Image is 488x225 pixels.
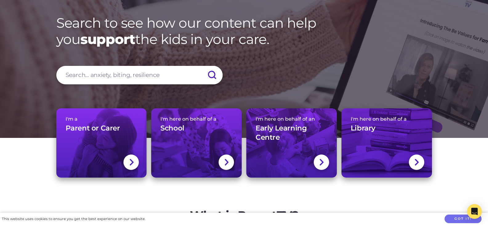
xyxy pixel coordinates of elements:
img: svg+xml;base64,PHN2ZyBlbmFibGUtYmFja2dyb3VuZD0ibmV3IDAgMCAxNC44IDI1LjciIHZpZXdCb3g9IjAgMCAxNC44ID... [224,158,229,166]
img: svg+xml;base64,PHN2ZyBlbmFibGUtYmFja2dyb3VuZD0ibmV3IDAgMCAxNC44IDI1LjciIHZpZXdCb3g9IjAgMCAxNC44ID... [414,158,419,166]
span: I'm a [66,116,138,122]
h2: What is ParentTV? [129,208,360,223]
span: I'm here on behalf of a [351,116,423,122]
img: svg+xml;base64,PHN2ZyBlbmFibGUtYmFja2dyb3VuZD0ibmV3IDAgMCAxNC44IDI1LjciIHZpZXdCb3g9IjAgMCAxNC44ID... [129,158,134,166]
img: svg+xml;base64,PHN2ZyBlbmFibGUtYmFja2dyb3VuZD0ibmV3IDAgMCAxNC44IDI1LjciIHZpZXdCb3g9IjAgMCAxNC44ID... [319,158,324,166]
input: Submit [201,66,223,84]
strong: support [80,31,135,47]
h1: Search to see how our content can help you the kids in your care. [56,15,432,47]
input: Search... anxiety, biting, resilience [56,66,223,84]
h3: Parent or Carer [66,124,120,133]
div: This website uses cookies to ensure you get the best experience on our website. [2,216,145,222]
h3: Early Learning Centre [256,124,328,142]
span: I'm here on behalf of a [160,116,232,122]
a: I'm aParent or Carer [56,108,147,178]
a: I'm here on behalf of aSchool [151,108,242,178]
h3: School [160,124,184,133]
span: I'm here on behalf of an [256,116,328,122]
h3: Library [351,124,375,133]
button: Got it! [445,215,482,223]
div: Open Intercom Messenger [467,204,482,219]
a: I'm here on behalf of aLibrary [341,108,432,178]
a: I'm here on behalf of anEarly Learning Centre [246,108,337,178]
